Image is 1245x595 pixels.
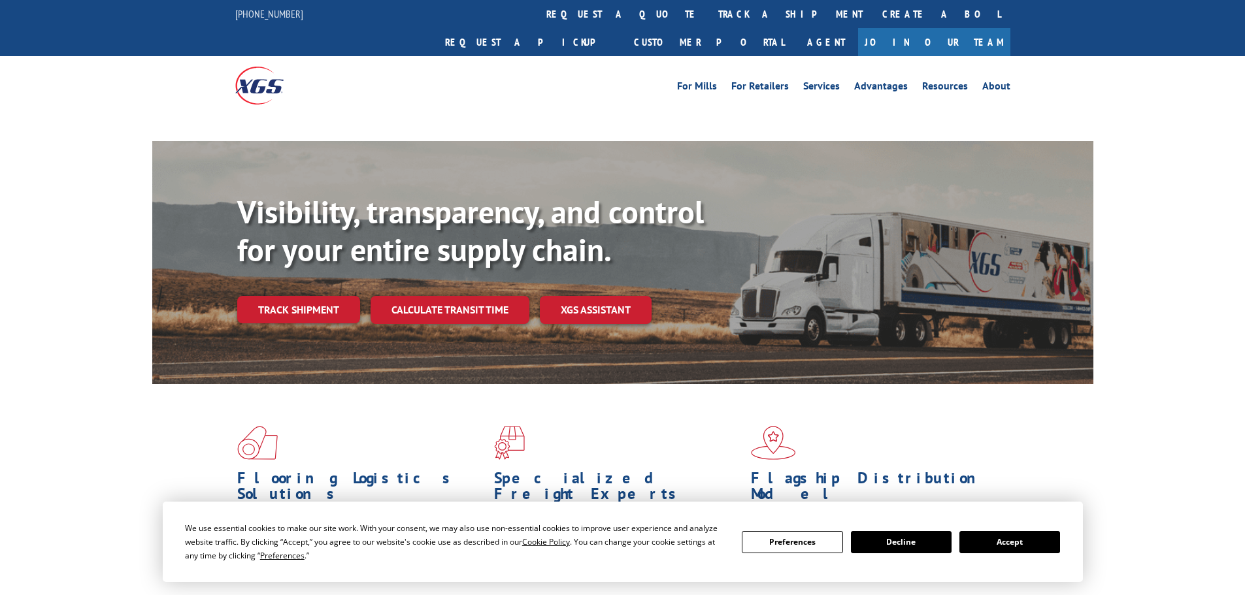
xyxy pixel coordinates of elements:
[851,531,952,553] button: Decline
[959,531,1060,553] button: Accept
[922,81,968,95] a: Resources
[982,81,1010,95] a: About
[494,470,741,508] h1: Specialized Freight Experts
[858,28,1010,56] a: Join Our Team
[731,81,789,95] a: For Retailers
[435,28,624,56] a: Request a pickup
[794,28,858,56] a: Agent
[235,7,303,20] a: [PHONE_NUMBER]
[751,426,796,460] img: xgs-icon-flagship-distribution-model-red
[624,28,794,56] a: Customer Portal
[803,81,840,95] a: Services
[237,191,704,270] b: Visibility, transparency, and control for your entire supply chain.
[854,81,908,95] a: Advantages
[742,531,842,553] button: Preferences
[677,81,717,95] a: For Mills
[237,296,360,323] a: Track shipment
[260,550,305,561] span: Preferences
[494,426,525,460] img: xgs-icon-focused-on-flooring-red
[237,426,278,460] img: xgs-icon-total-supply-chain-intelligence-red
[371,296,529,324] a: Calculate transit time
[751,470,998,508] h1: Flagship Distribution Model
[540,296,652,324] a: XGS ASSISTANT
[522,536,570,547] span: Cookie Policy
[163,502,1083,582] div: Cookie Consent Prompt
[185,521,726,562] div: We use essential cookies to make our site work. With your consent, we may also use non-essential ...
[237,470,484,508] h1: Flooring Logistics Solutions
